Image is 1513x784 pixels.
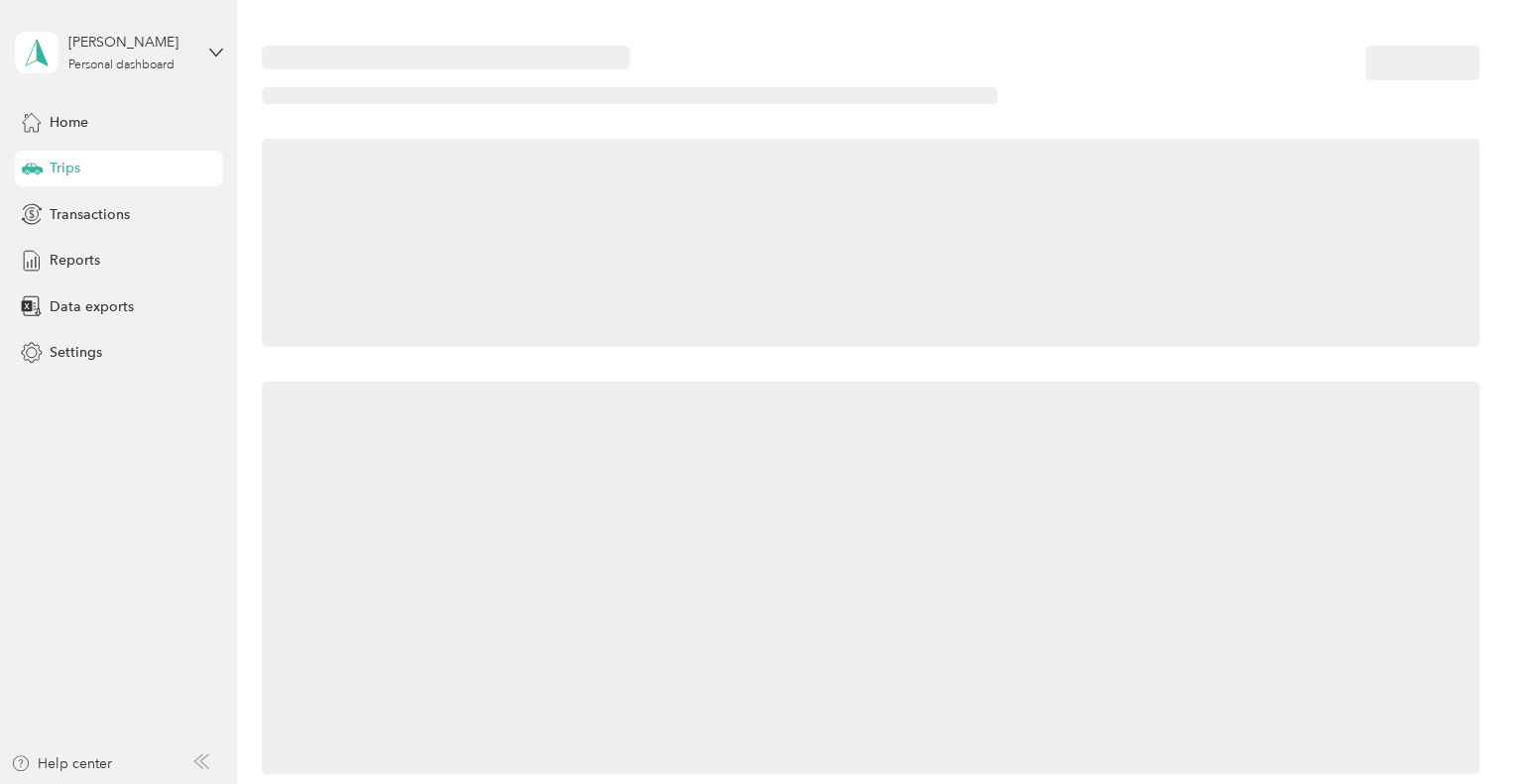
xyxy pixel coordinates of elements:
[50,342,102,363] span: Settings
[50,112,88,133] span: Home
[68,32,192,53] div: [PERSON_NAME]
[50,250,100,271] span: Reports
[1402,673,1513,784] iframe: Everlance-gr Chat Button Frame
[11,753,112,774] button: Help center
[68,59,175,71] div: Personal dashboard
[50,296,134,317] span: Data exports
[50,158,80,178] span: Trips
[50,204,130,225] span: Transactions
